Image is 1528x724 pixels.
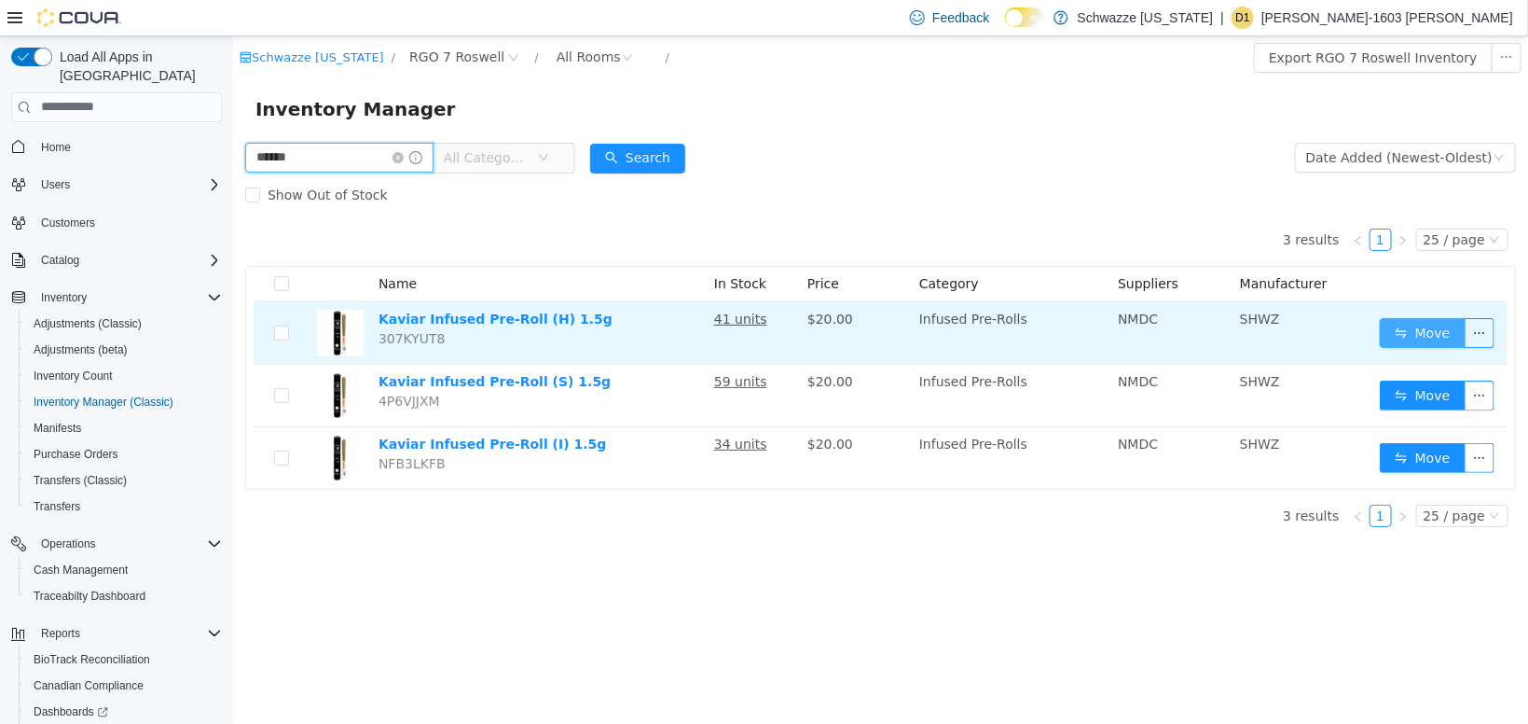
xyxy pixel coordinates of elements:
button: icon: swapMove [1147,344,1232,374]
span: 307KYUT8 [145,295,213,310]
i: icon: down [1256,474,1267,487]
button: Inventory Manager (Classic) [19,389,229,415]
button: Users [4,172,229,198]
span: Inventory Manager (Classic) [34,395,173,410]
a: Dashboards [26,701,116,723]
u: 59 units [481,338,534,353]
span: Operations [34,533,222,555]
span: RGO 7 Roswell [176,10,271,31]
button: Canadian Compliance [19,673,229,699]
a: Kaviar Infused Pre-Roll (S) 1.5g [145,338,378,353]
span: Manufacturer [1007,240,1094,255]
span: Home [34,135,222,159]
a: Kaviar Infused Pre-Roll (H) 1.5g [145,275,379,290]
span: Transfers [26,495,222,518]
button: Inventory Count [19,363,229,389]
span: BioTrack Reconciliation [26,648,222,671]
button: icon: searchSearch [357,107,452,137]
img: Kaviar Infused Pre-Roll (I) 1.5g hero shot [84,398,131,445]
span: Reports [41,626,80,641]
span: SHWZ [1007,400,1047,415]
span: Traceabilty Dashboard [26,585,222,607]
button: Cash Management [19,557,229,583]
span: Traceabilty Dashboard [34,589,145,604]
li: 3 results [1050,468,1106,491]
a: Transfers [26,495,88,518]
td: Infused Pre-Rolls [679,266,877,328]
span: Inventory Manager [22,58,234,88]
span: Transfers (Classic) [26,469,222,492]
span: All Categories [211,112,296,131]
span: Reports [34,622,222,645]
img: Kaviar Infused Pre-Roll (H) 1.5g hero shot [84,273,131,320]
p: [PERSON_NAME]-1603 [PERSON_NAME] [1261,7,1513,29]
span: Cash Management [34,563,128,578]
span: Inventory Manager (Classic) [26,391,222,413]
button: Adjustments (beta) [19,337,229,363]
span: 4P6VJJXM [145,357,207,372]
i: icon: close-circle [159,116,171,127]
input: Dark Mode [1005,7,1044,27]
li: Previous Page [1114,468,1136,491]
span: $20.00 [574,275,620,290]
span: NMDC [885,275,925,290]
a: Inventory Manager (Classic) [26,391,181,413]
li: Previous Page [1114,192,1136,215]
span: Purchase Orders [34,447,118,462]
span: Cash Management [26,559,222,581]
span: Inventory [41,290,87,305]
button: Traceabilty Dashboard [19,583,229,609]
a: 1 [1137,469,1158,490]
span: Customers [41,216,95,230]
button: Purchase Orders [19,441,229,467]
img: Kaviar Infused Pre-Roll (S) 1.5g hero shot [84,336,131,383]
i: icon: info-circle [176,115,189,128]
span: Adjustments (beta) [34,342,128,357]
a: Purchase Orders [26,443,126,466]
span: Dashboards [26,701,222,723]
span: Adjustments (beta) [26,339,222,361]
i: icon: down [1256,198,1267,211]
div: 25 / page [1191,193,1252,214]
span: NFB3LKFB [145,420,213,435]
span: / [158,14,162,28]
div: 25 / page [1191,469,1252,490]
span: Manifests [26,417,222,439]
span: Catalog [34,249,222,271]
button: Export RGO 7 Roswell Inventory [1021,7,1260,36]
span: Home [41,140,71,155]
button: icon: swapMove [1147,407,1232,437]
i: icon: right [1164,475,1176,486]
button: Users [34,174,77,196]
span: / [301,14,305,28]
span: Inventory Count [34,369,113,383]
i: icon: down [305,116,316,129]
span: Suppliers [885,240,945,255]
a: Manifests [26,417,89,439]
a: icon: shopSchwazze [US_STATE] [7,14,151,28]
button: icon: ellipsis [1232,344,1261,374]
div: All Rooms [323,7,388,35]
a: 1 [1137,193,1158,214]
i: icon: left [1120,475,1131,486]
span: Customers [34,211,222,234]
span: Transfers [34,499,80,514]
button: icon: ellipsis [1259,7,1288,36]
a: BioTrack Reconciliation [26,648,158,671]
span: Load All Apps in [GEOGRAPHIC_DATA] [52,48,222,85]
i: icon: down [1260,116,1272,129]
span: Catalog [41,253,79,268]
li: 1 [1136,468,1159,491]
button: Adjustments (Classic) [19,311,229,337]
span: Dashboards [34,704,108,719]
li: 3 results [1050,192,1106,215]
div: Date Added (Newest-Oldest) [1073,107,1260,135]
img: Cova [37,8,121,27]
a: Transfers (Classic) [26,469,134,492]
a: Kaviar Infused Pre-Roll (I) 1.5g [145,400,373,415]
span: Purchase Orders [26,443,222,466]
td: Infused Pre-Rolls [679,391,877,452]
button: Transfers (Classic) [19,467,229,494]
span: Inventory Count [26,365,222,387]
span: In Stock [481,240,533,255]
